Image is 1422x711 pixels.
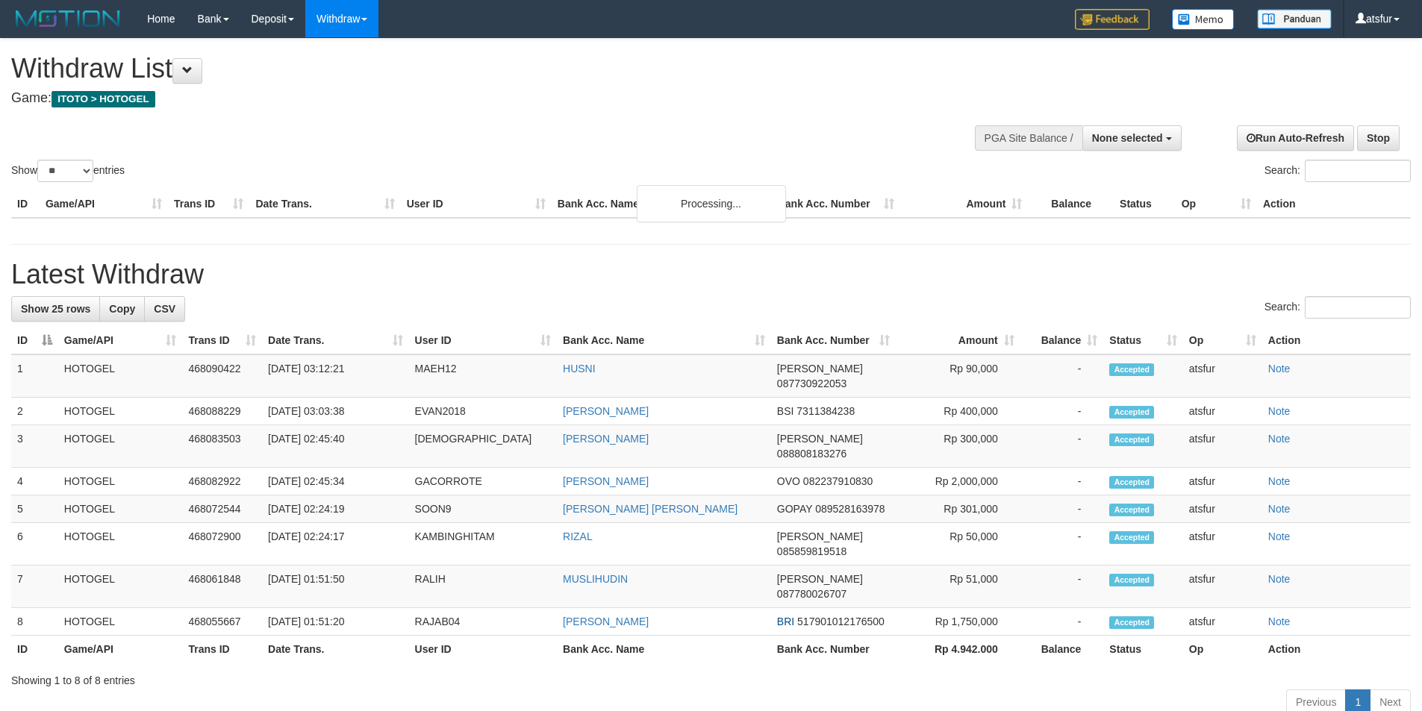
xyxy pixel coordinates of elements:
[1257,190,1411,218] th: Action
[262,608,409,636] td: [DATE] 01:51:20
[52,91,155,107] span: ITOTO > HOTOGEL
[1264,296,1411,319] label: Search:
[563,573,628,585] a: MUSLIHUDIN
[1020,523,1104,566] td: -
[182,327,262,354] th: Trans ID: activate to sort column ascending
[11,468,58,495] td: 4
[409,398,557,425] td: EVAN2018
[896,354,1020,398] td: Rp 90,000
[1262,636,1411,663] th: Action
[11,667,1411,688] div: Showing 1 to 8 of 8 entries
[1268,475,1291,487] a: Note
[409,566,557,608] td: RALIH
[11,190,40,218] th: ID
[11,608,58,636] td: 8
[262,327,409,354] th: Date Trans.: activate to sort column ascending
[777,573,863,585] span: [PERSON_NAME]
[11,160,125,182] label: Show entries
[1109,433,1154,446] span: Accepted
[557,636,771,663] th: Bank Acc. Name
[182,608,262,636] td: 468055667
[1172,9,1235,30] img: Button%20Memo.svg
[1305,296,1411,319] input: Search:
[777,503,812,515] span: GOPAY
[896,566,1020,608] td: Rp 51,000
[58,327,183,354] th: Game/API: activate to sort column ascending
[409,523,557,566] td: KAMBINGHITAM
[182,636,262,663] th: Trans ID
[262,566,409,608] td: [DATE] 01:51:50
[896,327,1020,354] th: Amount: activate to sort column ascending
[975,125,1082,151] div: PGA Site Balance /
[409,425,557,468] td: [DEMOGRAPHIC_DATA]
[11,425,58,468] td: 3
[262,495,409,523] td: [DATE] 02:24:19
[37,160,93,182] select: Showentries
[262,425,409,468] td: [DATE] 02:45:40
[182,425,262,468] td: 468083503
[409,495,557,523] td: SOON9
[11,54,933,84] h1: Withdraw List
[409,327,557,354] th: User ID: activate to sort column ascending
[1183,327,1262,354] th: Op: activate to sort column ascending
[1082,125,1182,151] button: None selected
[557,327,771,354] th: Bank Acc. Name: activate to sort column ascending
[1020,608,1104,636] td: -
[182,354,262,398] td: 468090422
[11,354,58,398] td: 1
[11,260,1411,289] h1: Latest Withdraw
[58,636,183,663] th: Game/API
[11,398,58,425] td: 2
[637,185,786,222] div: Processing...
[1268,573,1291,585] a: Note
[11,296,100,322] a: Show 25 rows
[1114,190,1176,218] th: Status
[58,425,183,468] td: HOTOGEL
[896,398,1020,425] td: Rp 400,000
[1109,574,1154,586] span: Accepted
[144,296,185,322] a: CSV
[11,566,58,608] td: 7
[1264,160,1411,182] label: Search:
[796,405,855,417] span: Copy 7311384238 to clipboard
[99,296,145,322] a: Copy
[563,363,596,375] a: HUSNI
[896,425,1020,468] td: Rp 300,000
[900,190,1029,218] th: Amount
[896,468,1020,495] td: Rp 2,000,000
[1020,354,1104,398] td: -
[262,354,409,398] td: [DATE] 03:12:21
[109,303,135,315] span: Copy
[777,363,863,375] span: [PERSON_NAME]
[11,91,933,106] h4: Game:
[168,190,250,218] th: Trans ID
[182,495,262,523] td: 468072544
[1109,616,1154,629] span: Accepted
[182,566,262,608] td: 468061848
[1020,425,1104,468] td: -
[777,475,800,487] span: OVO
[1103,636,1182,663] th: Status
[1176,190,1257,218] th: Op
[21,303,90,315] span: Show 25 rows
[777,530,863,542] span: [PERSON_NAME]
[803,475,873,487] span: Copy 082237910830 to clipboard
[777,545,846,557] span: Copy 085859819518 to clipboard
[58,468,183,495] td: HOTOGEL
[11,636,58,663] th: ID
[1183,608,1262,636] td: atsfur
[262,523,409,566] td: [DATE] 02:24:17
[1183,354,1262,398] td: atsfur
[777,588,846,600] span: Copy 087780026707 to clipboard
[1183,468,1262,495] td: atsfur
[1268,503,1291,515] a: Note
[1262,327,1411,354] th: Action
[1183,425,1262,468] td: atsfur
[777,433,863,445] span: [PERSON_NAME]
[1183,636,1262,663] th: Op
[58,495,183,523] td: HOTOGEL
[1020,398,1104,425] td: -
[1109,504,1154,516] span: Accepted
[401,190,552,218] th: User ID
[771,636,896,663] th: Bank Acc. Number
